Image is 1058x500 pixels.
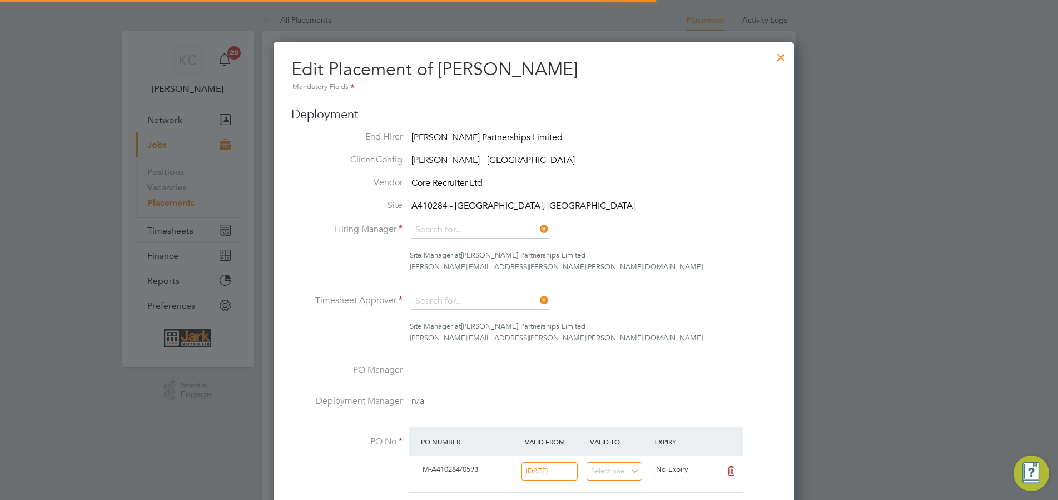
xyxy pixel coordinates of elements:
div: Valid To [587,432,652,452]
span: Edit Placement of [PERSON_NAME] [291,58,578,80]
label: Hiring Manager [291,224,403,235]
div: PO Number [418,432,522,452]
label: PO Manager [291,364,403,376]
span: [PERSON_NAME][EMAIL_ADDRESS][PERSON_NAME][PERSON_NAME][DOMAIN_NAME] [410,333,703,343]
h3: Deployment [291,107,776,123]
label: PO No [291,436,403,448]
div: Valid From [522,432,587,452]
label: Timesheet Approver [291,295,403,306]
button: Engage Resource Center [1014,456,1049,491]
div: Mandatory Fields [291,81,776,93]
span: Site Manager at [410,250,461,260]
input: Select one [521,462,578,481]
span: n/a [411,395,424,407]
label: Client Config [291,154,403,166]
label: Site [291,200,403,211]
input: Select one [587,462,643,481]
label: End Hirer [291,131,403,143]
span: [PERSON_NAME] Partnerships Limited [461,321,585,331]
span: Site Manager at [410,321,461,331]
span: A410284 - [GEOGRAPHIC_DATA], [GEOGRAPHIC_DATA] [411,200,635,211]
label: Vendor [291,177,403,189]
span: No Expiry [656,464,688,474]
span: Core Recruiter Ltd [411,177,483,189]
span: [PERSON_NAME] Partnerships Limited [461,250,585,260]
label: Deployment Manager [291,395,403,407]
span: [PERSON_NAME] Partnerships Limited [411,132,563,143]
div: Expiry [652,432,717,452]
span: [PERSON_NAME] - [GEOGRAPHIC_DATA] [411,155,575,166]
div: [PERSON_NAME][EMAIL_ADDRESS][PERSON_NAME][PERSON_NAME][DOMAIN_NAME] [410,261,776,273]
input: Search for... [411,222,549,239]
input: Search for... [411,293,549,310]
span: M-A410284/0593 [423,464,478,474]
